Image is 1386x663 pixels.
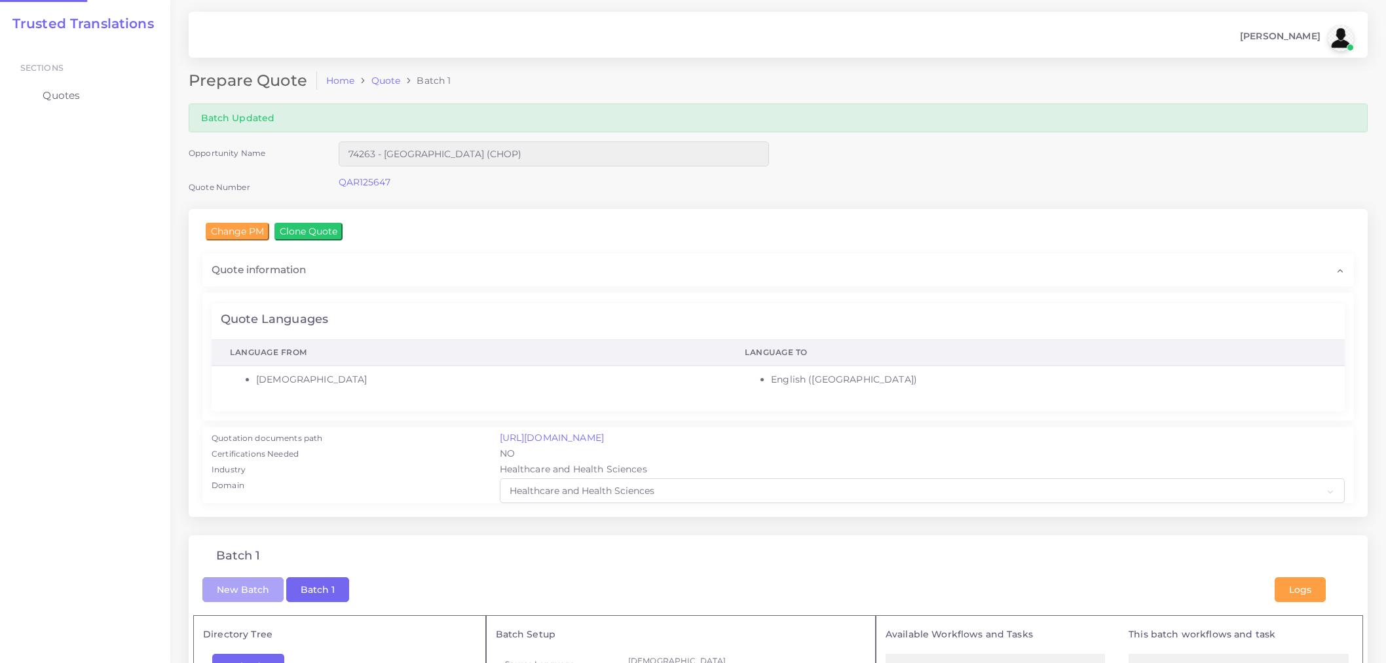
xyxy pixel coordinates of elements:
[339,176,390,188] a: QAR125647
[20,63,64,73] span: Sections
[189,147,265,159] label: Opportunity Name
[491,447,1355,463] div: NO
[189,181,250,193] label: Quote Number
[1328,25,1354,51] img: avatar
[771,373,1326,387] li: English ([GEOGRAPHIC_DATA])
[202,577,284,602] button: New Batch
[212,340,726,366] th: Language From
[400,74,451,87] li: Batch 1
[1289,584,1311,596] span: Logs
[221,313,328,327] h4: Quote Languages
[496,629,866,640] h5: Batch Setup
[43,88,80,103] span: Quotes
[3,16,154,31] a: Trusted Translations
[202,583,284,595] a: New Batch
[1233,25,1358,51] a: [PERSON_NAME]avatar
[203,629,476,640] h5: Directory Tree
[286,577,349,602] button: Batch 1
[212,432,322,444] label: Quotation documents path
[189,71,317,90] h2: Prepare Quote
[1240,31,1320,41] span: [PERSON_NAME]
[212,480,244,491] label: Domain
[1275,577,1326,602] button: Logs
[886,629,1106,640] h5: Available Workflows and Tasks
[371,74,401,87] a: Quote
[10,82,160,109] a: Quotes
[189,104,1368,132] div: Batch Updated
[286,583,349,595] a: Batch 1
[212,263,306,277] span: Quote information
[256,373,708,387] li: [DEMOGRAPHIC_DATA]
[206,223,269,240] input: Change PM
[491,463,1355,478] div: Healthcare and Health Sciences
[726,340,1345,366] th: Language To
[212,448,299,460] label: Certifications Needed
[326,74,355,87] a: Home
[500,432,605,444] a: [URL][DOMAIN_NAME]
[216,549,260,563] h4: Batch 1
[1129,629,1349,640] h5: This batch workflows and task
[202,254,1354,286] div: Quote information
[274,223,343,240] input: Clone Quote
[212,464,246,476] label: Industry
